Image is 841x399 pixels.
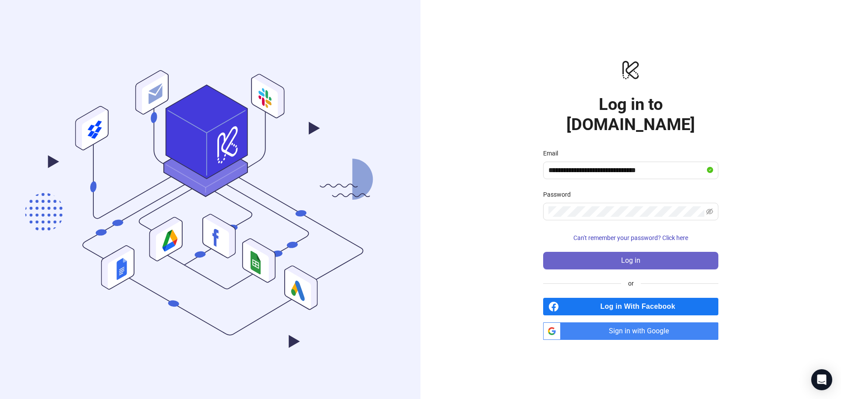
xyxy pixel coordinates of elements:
div: Open Intercom Messenger [811,369,832,390]
span: or [621,279,641,288]
span: eye-invisible [706,208,713,215]
button: Can't remember your password? Click here [543,231,718,245]
a: Log in With Facebook [543,298,718,315]
label: Password [543,190,576,199]
input: Password [548,206,704,217]
span: Log in With Facebook [562,298,718,315]
span: Log in [621,257,640,265]
h1: Log in to [DOMAIN_NAME] [543,94,718,134]
input: Email [548,165,705,176]
label: Email [543,148,564,158]
button: Log in [543,252,718,269]
span: Sign in with Google [564,322,718,340]
span: Can't remember your password? Click here [573,234,688,241]
a: Can't remember your password? Click here [543,234,718,241]
a: Sign in with Google [543,322,718,340]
